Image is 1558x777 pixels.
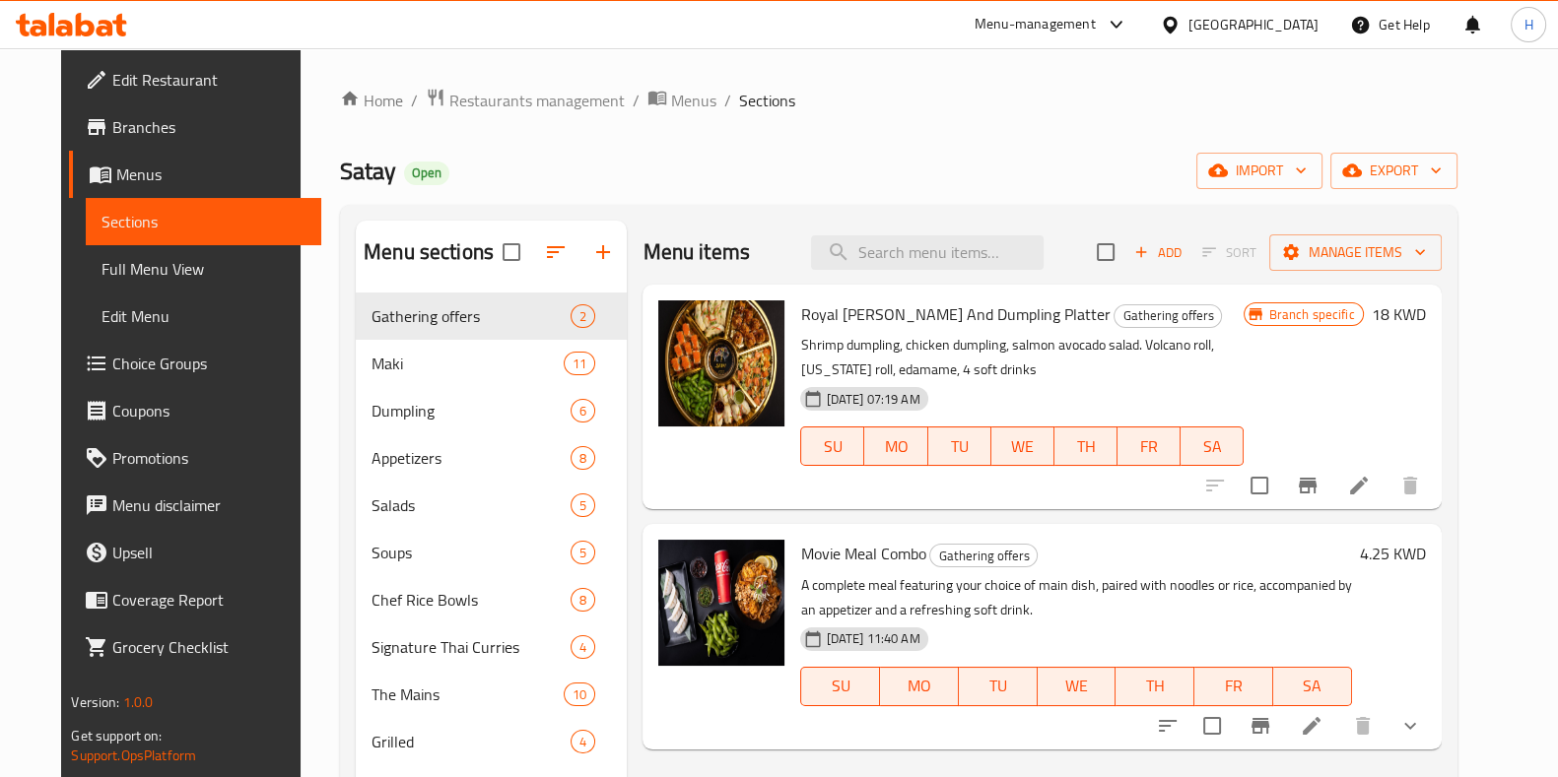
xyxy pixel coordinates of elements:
[872,432,919,461] span: MO
[69,434,321,482] a: Promotions
[69,576,321,623] a: Coverage Report
[86,292,321,340] a: Edit Menu
[112,352,305,375] span: Choice Groups
[102,304,305,328] span: Edit Menu
[112,635,305,659] span: Grocery Checklist
[671,89,716,112] span: Menus
[571,399,595,422] div: items
[739,89,795,112] span: Sections
[364,237,494,267] h2: Menu sections
[809,672,872,700] span: SU
[572,544,594,562] span: 5
[571,446,595,470] div: items
[1115,304,1221,327] span: Gathering offers
[372,635,571,659] div: Signature Thai Curries
[818,390,927,409] span: [DATE] 07:19 AM
[1188,432,1236,461] span: SA
[1202,672,1265,700] span: FR
[572,402,594,421] span: 6
[69,340,321,387] a: Choice Groups
[571,730,595,753] div: items
[1387,702,1434,749] button: show more
[86,198,321,245] a: Sections
[572,638,594,657] span: 4
[356,434,627,482] div: Appetizers8
[112,68,305,92] span: Edit Restaurant
[1281,672,1344,700] span: SA
[1125,432,1173,461] span: FR
[800,333,1244,382] p: Shrimp dumpling, chicken dumpling, salmon avocado salad. Volcano roll, [US_STATE] roll, edamame, ...
[571,635,595,659] div: items
[340,89,403,112] a: Home
[888,672,951,700] span: MO
[1126,237,1189,268] span: Add item
[633,89,640,112] li: /
[411,89,418,112] li: /
[959,667,1038,706] button: TU
[1189,237,1269,268] span: Select section first
[372,446,571,470] span: Appetizers
[1191,705,1233,746] span: Select to update
[928,426,991,466] button: TU
[572,449,594,468] span: 8
[69,482,321,529] a: Menu disclaimer
[800,573,1351,622] p: A complete meal featuring your choice of main dish, paired with noodles or rice, accompanied by a...
[356,529,627,576] div: Soups5
[929,544,1038,567] div: Gathering offers
[1194,667,1273,706] button: FR
[572,733,594,751] span: 4
[340,88,1457,113] nav: breadcrumb
[800,299,1110,329] span: Royal [PERSON_NAME] And Dumpling Platter
[1284,462,1331,509] button: Branch-specific-item
[372,493,571,517] span: Salads
[643,237,750,267] h2: Menu items
[647,88,716,113] a: Menus
[112,446,305,470] span: Promotions
[71,689,119,715] span: Version:
[372,588,571,612] span: Chef Rice Bowls
[372,682,564,706] div: The Mains
[864,426,927,466] button: MO
[1038,667,1117,706] button: WE
[112,541,305,564] span: Upsell
[565,355,594,373] span: 11
[102,210,305,233] span: Sections
[1346,159,1442,183] span: export
[1126,237,1189,268] button: Add
[1387,462,1434,509] button: delete
[356,482,627,529] div: Salads5
[936,432,983,461] span: TU
[572,496,594,515] span: 5
[1239,465,1280,506] span: Select to update
[1085,231,1126,273] span: Select section
[372,304,571,328] span: Gathering offers
[565,685,594,704] span: 10
[1269,234,1442,271] button: Manage items
[123,689,154,715] span: 1.0.0
[571,541,595,564] div: items
[69,151,321,198] a: Menus
[1062,432,1110,461] span: TH
[1398,714,1422,738] svg: Show Choices
[102,257,305,281] span: Full Menu View
[112,115,305,139] span: Branches
[356,671,627,718] div: The Mains10
[579,228,627,276] button: Add section
[372,730,571,753] div: Grilled
[1212,159,1307,183] span: import
[356,718,627,765] div: Grilled4
[1118,426,1181,466] button: FR
[372,352,564,375] span: Maki
[1196,153,1322,189] button: import
[69,529,321,576] a: Upsell
[571,493,595,517] div: items
[356,387,627,434] div: Dumpling6
[1116,667,1194,706] button: TH
[426,88,625,113] a: Restaurants management
[800,667,880,706] button: SU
